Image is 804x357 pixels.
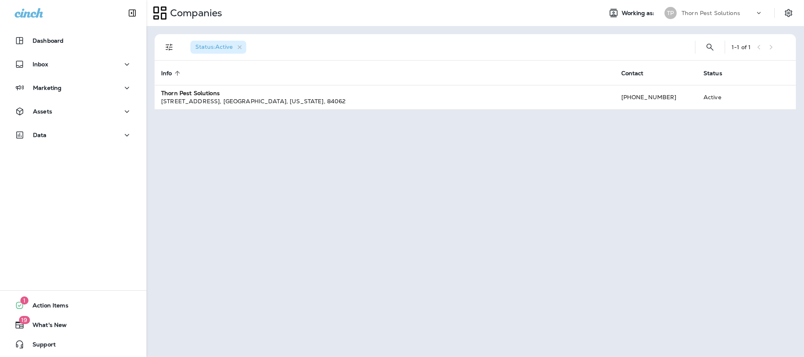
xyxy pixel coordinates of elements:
[622,10,656,17] span: Working as:
[20,296,28,305] span: 1
[167,7,222,19] p: Companies
[703,70,722,77] span: Status
[664,7,677,19] div: TP
[8,33,138,49] button: Dashboard
[682,10,740,16] p: Thorn Pest Solutions
[121,5,144,21] button: Collapse Sidebar
[621,70,654,77] span: Contact
[19,316,30,324] span: 19
[24,322,67,331] span: What's New
[8,80,138,96] button: Marketing
[615,85,697,109] td: [PHONE_NUMBER]
[8,127,138,143] button: Data
[33,61,48,67] p: Inbox
[161,70,172,77] span: Info
[161,39,177,55] button: Filters
[24,341,56,351] span: Support
[190,41,246,54] div: Status:Active
[697,85,750,109] td: Active
[8,103,138,120] button: Assets
[161,70,183,77] span: Info
[8,336,138,353] button: Support
[33,132,47,138] p: Data
[8,317,138,333] button: 19What's New
[161,89,220,97] strong: Thorn Pest Solutions
[161,97,608,105] div: [STREET_ADDRESS] , [GEOGRAPHIC_DATA] , [US_STATE] , 84062
[8,297,138,313] button: 1Action Items
[24,302,68,312] span: Action Items
[732,44,751,50] div: 1 - 1 of 1
[621,70,644,77] span: Contact
[781,6,796,20] button: Settings
[195,43,233,50] span: Status : Active
[33,85,61,91] p: Marketing
[703,70,733,77] span: Status
[8,56,138,72] button: Inbox
[33,37,63,44] p: Dashboard
[702,39,718,55] button: Search Companies
[33,108,52,115] p: Assets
